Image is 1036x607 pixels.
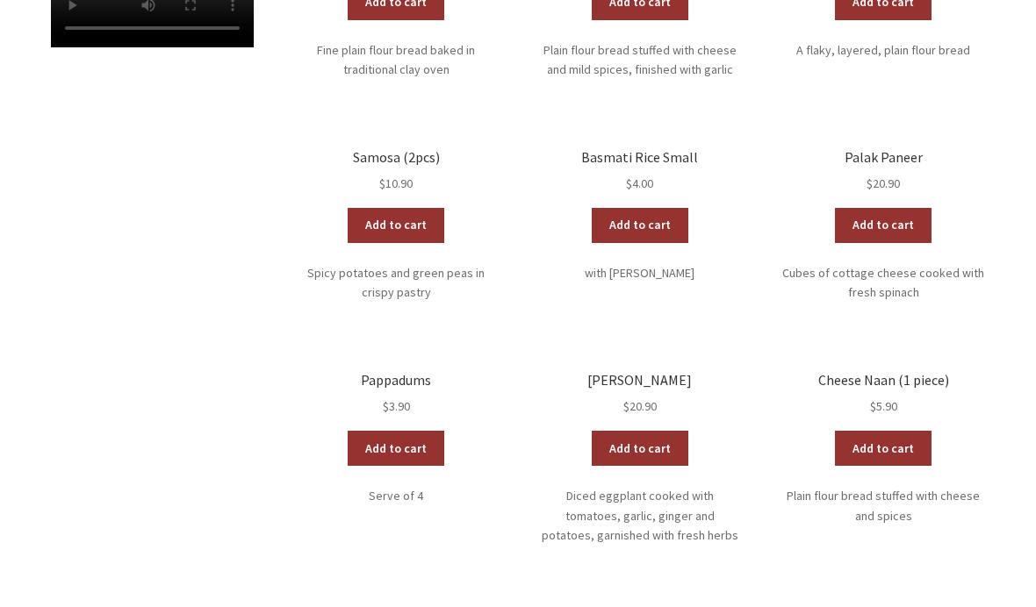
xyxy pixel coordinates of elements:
a: [PERSON_NAME] $20.90 [538,372,741,417]
bdi: 4.00 [626,175,653,191]
h2: Palak Paneer [782,149,985,166]
a: Add to cart: “Basmati Rice Small” [592,208,688,243]
bdi: 20.90 [867,175,900,191]
p: Fine plain flour bread baked in traditional clay oven [295,40,498,80]
span: $ [623,398,630,414]
h2: Cheese Naan (1 piece) [782,372,985,389]
a: Basmati Rice Small $4.00 [538,149,741,194]
h2: Samosa (2pcs) [295,149,498,166]
p: A flaky, layered, plain flour bread [782,40,985,61]
p: Plain flour bread stuffed with cheese and mild spices, finished with garlic [538,40,741,80]
p: Diced eggplant cooked with tomatoes, garlic, ginger and potatoes, garnished with fresh herbs [538,486,741,546]
p: Serve of 4 [295,486,498,506]
a: Samosa (2pcs) $10.90 [295,149,498,194]
span: $ [867,175,873,191]
p: Cubes of cottage cheese cooked with fresh spinach [782,263,985,303]
p: Plain flour bread stuffed with cheese and spices [782,486,985,525]
bdi: 3.90 [383,398,410,414]
a: Add to cart: “Palak Paneer” [835,208,932,243]
a: Add to cart: “Cheese Naan (1 piece)” [835,431,932,466]
p: with [PERSON_NAME] [538,263,741,283]
span: $ [870,398,876,414]
h2: [PERSON_NAME] [538,372,741,389]
span: $ [379,175,385,191]
a: Pappadums $3.90 [295,372,498,417]
a: Cheese Naan (1 piece) $5.90 [782,372,985,417]
bdi: 5.90 [870,398,897,414]
a: Add to cart: “Aloo Bengan” [592,431,688,466]
a: Add to cart: “Samosa (2pcs)” [348,208,444,243]
bdi: 20.90 [623,398,657,414]
bdi: 10.90 [379,175,413,191]
h2: Pappadums [295,372,498,389]
a: Add to cart: “Pappadums” [348,431,444,466]
span: $ [383,398,389,414]
h2: Basmati Rice Small [538,149,741,166]
a: Palak Paneer $20.90 [782,149,985,194]
span: $ [626,175,632,191]
p: Spicy potatoes and green peas in crispy pastry [295,263,498,303]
